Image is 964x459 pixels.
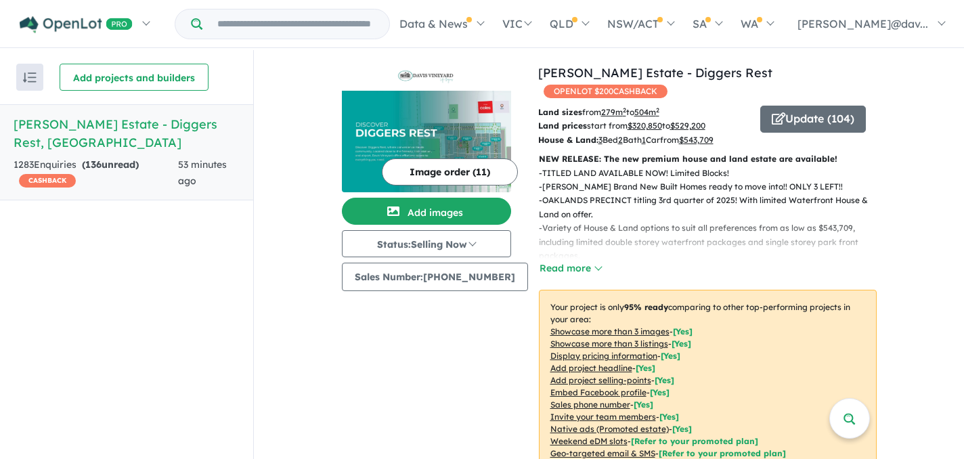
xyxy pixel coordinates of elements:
span: to [662,121,705,131]
u: Add project selling-points [550,375,651,385]
span: [ Yes ] [673,326,693,336]
img: sort.svg [23,72,37,83]
span: [Refer to your promoted plan] [659,448,786,458]
b: 95 % ready [624,302,668,312]
strong: ( unread) [82,158,139,171]
span: CASHBACK [19,174,76,188]
p: - TITLED LAND AVAILABLE NOW! Limited Blocks! [539,167,888,180]
sup: 2 [656,106,659,114]
span: [Yes] [672,424,692,434]
span: [ Yes ] [659,412,679,422]
span: OPENLOT $ 200 CASHBACK [544,85,667,98]
div: 1283 Enquir ies [14,157,178,190]
u: Showcase more than 3 images [550,326,670,336]
b: Land sizes [538,107,582,117]
p: NEW RELEASE: The new premium house and land estate are available! [539,152,877,166]
u: 504 m [634,107,659,117]
p: - OAKLANDS PRECINCT titling 3rd quarter of 2025! With limited Waterfront House & Land on offer. [539,194,888,221]
p: from [538,106,750,119]
u: $ 320,850 [628,121,662,131]
button: Read more [539,261,602,276]
b: House & Land: [538,135,598,145]
input: Try estate name, suburb, builder or developer [205,9,387,39]
p: Bed Bath Car from [538,133,750,147]
img: Davis Vineyard Estate - Diggers Rest Logo [347,69,506,85]
button: Status:Selling Now [342,230,511,257]
a: Davis Vineyard Estate - Diggers Rest LogoDavis Vineyard Estate - Diggers Rest [342,64,511,192]
p: - [PERSON_NAME] Brand New Built Homes ready to move into!! ONLY 3 LEFT!! [539,180,888,194]
button: Update (104) [760,106,866,133]
u: Weekend eDM slots [550,436,628,446]
a: [PERSON_NAME] Estate - Diggers Rest [538,65,772,81]
u: Invite your team members [550,412,656,422]
button: Sales Number:[PHONE_NUMBER] [342,263,528,291]
u: 2 [618,135,623,145]
u: Sales phone number [550,399,630,410]
u: Showcase more than 3 listings [550,338,668,349]
span: 136 [85,158,102,171]
img: Openlot PRO Logo White [20,16,133,33]
img: Davis Vineyard Estate - Diggers Rest [342,91,511,192]
p: - Variety of House & Land options to suit all preferences from as low as $543,709, including limi... [539,221,888,263]
button: Add images [342,198,511,225]
u: Embed Facebook profile [550,387,647,397]
span: [PERSON_NAME]@dav... [797,17,928,30]
span: [ Yes ] [661,351,680,361]
u: Geo-targeted email & SMS [550,448,655,458]
span: [Refer to your promoted plan] [631,436,758,446]
b: Land prices [538,121,587,131]
span: to [626,107,659,117]
span: [ Yes ] [634,399,653,410]
button: Add projects and builders [60,64,209,91]
sup: 2 [623,106,626,114]
button: Image order (11) [382,158,518,185]
span: [ Yes ] [655,375,674,385]
span: [ Yes ] [636,363,655,373]
p: start from [538,119,750,133]
span: [ Yes ] [650,387,670,397]
u: Native ads (Promoted estate) [550,424,669,434]
span: 53 minutes ago [178,158,227,187]
u: $ 543,709 [679,135,714,145]
u: $ 529,200 [670,121,705,131]
u: 1 [642,135,646,145]
u: 3 [598,135,602,145]
span: [ Yes ] [672,338,691,349]
u: Add project headline [550,363,632,373]
u: 279 m [601,107,626,117]
u: Display pricing information [550,351,657,361]
h5: [PERSON_NAME] Estate - Diggers Rest , [GEOGRAPHIC_DATA] [14,115,240,152]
